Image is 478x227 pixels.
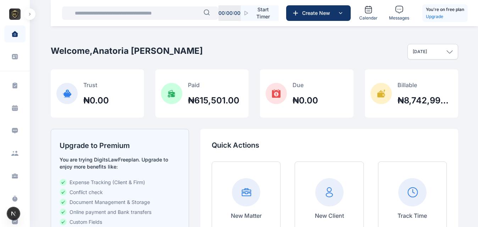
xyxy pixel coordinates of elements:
h2: Welcome, Anatoria [PERSON_NAME] [51,45,203,57]
p: You are trying DigitsLaw Free plan. Upgrade to enjoy more benefits like: [60,156,180,170]
h5: You're on free plan [426,6,464,13]
button: Create New [286,5,351,21]
p: Billable [398,81,452,89]
p: New Client [315,211,344,220]
p: New Matter [231,211,262,220]
h2: ₦8,742,999.00 [398,95,452,106]
a: Upgrade [426,13,464,20]
span: Create New [299,10,336,17]
span: Expense Tracking (Client & Firm) [70,179,145,186]
span: Start Timer [253,6,273,20]
span: Calendar [359,15,378,21]
h2: ₦0.00 [83,95,109,106]
a: Calendar [356,2,380,24]
p: 00 : 00 : 00 [218,10,240,17]
p: Due [293,81,318,89]
p: Track Time [398,211,427,220]
p: Paid [188,81,239,89]
a: Messages [386,2,412,24]
button: Start Timer [241,5,279,21]
span: Conflict check [70,189,103,196]
span: Document Management & Storage [70,199,150,206]
span: Online payment and Bank transfers [70,209,151,216]
span: Custom Fields [70,219,102,226]
p: Quick Actions [212,140,447,150]
h2: Upgrade to Premium [60,141,180,151]
p: [DATE] [413,49,427,55]
p: Trust [83,81,109,89]
span: Messages [389,15,409,21]
h2: ₦0.00 [293,95,318,106]
h2: ₦615,501.00 [188,95,239,106]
